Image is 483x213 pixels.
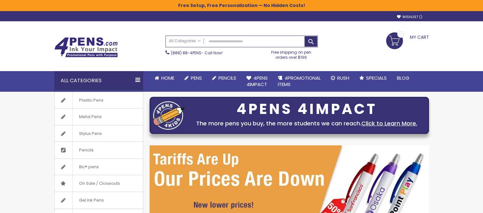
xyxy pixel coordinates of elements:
a: Pencils [55,142,143,158]
span: 4Pens 4impact [246,75,268,88]
a: 4PROMOTIONALITEMS [273,71,326,92]
span: - Call Now! [171,50,223,56]
span: All Categories [169,38,201,43]
a: All Categories [166,36,204,46]
a: Blog [392,71,414,85]
div: Free shipping on pen orders over $199 [265,47,318,60]
a: On Sale / Closeouts [55,175,143,192]
span: Rush [337,75,349,81]
a: Pencils [207,71,241,85]
a: Specials [354,71,392,85]
span: Pencils [218,75,236,81]
div: The more pens you buy, the more students we can reach. [188,119,426,128]
a: (888) 88-4PENS [171,50,201,56]
a: Click to Learn More. [361,119,417,127]
span: Pens [191,75,202,81]
a: Stylus Pens [55,125,143,142]
a: Home [150,71,179,85]
div: All Categories [54,71,143,90]
div: 4PENS 4IMPACT [188,103,426,116]
a: Plastic Pens [55,92,143,109]
span: Plastic Pens [72,92,110,109]
span: On Sale / Closeouts [72,175,126,192]
a: 4Pens4impact [241,71,273,92]
img: 4Pens Custom Pens and Promotional Products [54,37,118,57]
a: Pens [179,71,207,85]
span: 4PROMOTIONAL ITEMS [278,75,321,88]
a: Metal Pens [55,109,143,125]
a: Rush [326,71,354,85]
img: four_pen_logo.png [153,101,185,130]
a: Gel Ink Pens [55,192,143,209]
span: Specials [366,75,387,81]
span: Gel Ink Pens [72,192,110,209]
a: Wishlist [397,15,422,19]
span: Blog [397,75,409,81]
span: Home [161,75,174,81]
span: Pencils [72,142,100,158]
span: Stylus Pens [72,125,108,142]
a: Bic® pens [55,159,143,175]
span: Bic® pens [72,159,105,175]
span: Metal Pens [72,109,108,125]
